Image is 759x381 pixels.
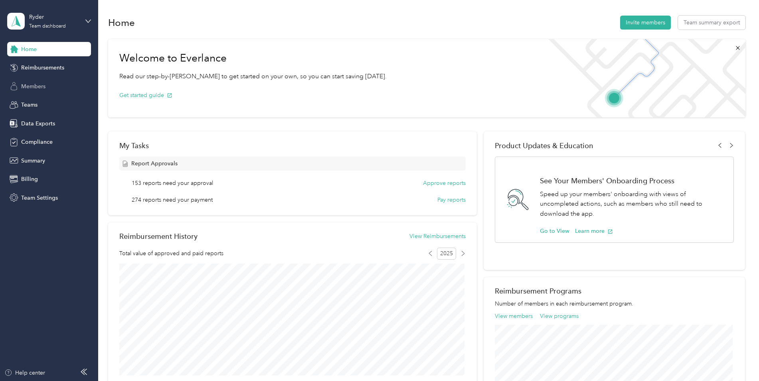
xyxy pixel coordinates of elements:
p: Number of members in each reimbursement program. [495,300,734,308]
span: 2025 [437,248,456,260]
h1: Home [108,18,135,27]
button: Approve reports [423,179,466,187]
h2: Reimbursement Programs [495,287,734,295]
iframe: Everlance-gr Chat Button Frame [714,336,759,381]
div: Team dashboard [29,24,66,29]
p: Read our step-by-[PERSON_NAME] to get started on your own, so you can start saving [DATE]. [119,71,387,81]
span: Data Exports [21,119,55,128]
button: Invite members [620,16,671,30]
span: Team Settings [21,194,58,202]
span: 274 reports need your payment [132,196,213,204]
span: Summary [21,157,45,165]
button: Pay reports [437,196,466,204]
span: Teams [21,101,38,109]
button: Team summary export [678,16,745,30]
span: Total value of approved and paid reports [119,249,223,258]
h1: See Your Members' Onboarding Process [540,177,725,185]
div: Ryder [29,13,79,21]
img: Welcome to everlance [540,39,745,117]
span: Report Approvals [131,159,178,168]
span: Billing [21,175,38,183]
span: Reimbursements [21,63,64,72]
button: Get started guide [119,91,172,99]
div: My Tasks [119,141,466,150]
span: Product Updates & Education [495,141,593,150]
p: Speed up your members' onboarding with views of uncompleted actions, such as members who still ne... [540,189,725,219]
button: View programs [540,312,579,320]
button: Go to View [540,227,569,235]
button: Help center [4,369,45,377]
button: Learn more [575,227,613,235]
button: View members [495,312,533,320]
button: View Reimbursements [409,232,466,240]
span: 153 reports need your approval [132,179,213,187]
span: Home [21,45,37,54]
h1: Welcome to Everlance [119,52,387,65]
span: Compliance [21,138,53,146]
h2: Reimbursement History [119,232,198,240]
span: Members [21,82,45,91]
